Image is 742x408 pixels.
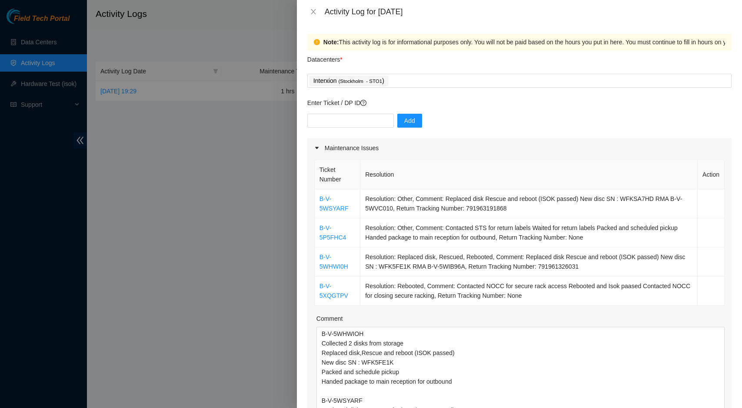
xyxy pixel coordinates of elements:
[319,283,348,299] a: B-V-5XQGTPV
[360,276,698,306] td: Resolution: Rebooted, Comment: Contacted NOCC for secure rack access Rebooted and Isok paased Con...
[319,253,348,270] a: B-V-5WHWI0H
[360,189,698,218] td: Resolution: Other, Comment: Replaced disk Rescue and reboot (ISOK passed) New disc SN : WFKSA7HD ...
[404,116,415,125] span: Add
[319,224,346,241] a: B-V-5P5FHC4
[360,100,366,106] span: question-circle
[397,114,422,128] button: Add
[698,160,725,189] th: Action
[314,145,319,151] span: caret-right
[360,160,698,189] th: Resolution
[310,8,317,15] span: close
[307,50,343,64] p: Datacenters
[338,79,382,84] span: ( Stockholm - STO1
[319,195,349,212] a: B-V-5WSYARF
[307,8,319,16] button: Close
[360,218,698,247] td: Resolution: Other, Comment: Contacted STS for return labels Waited for return labels Packed and s...
[314,39,320,45] span: exclamation-circle
[325,7,732,16] div: Activity Log for [DATE]
[307,98,732,108] p: Enter Ticket / DP ID
[316,314,343,323] label: Comment
[313,76,384,86] p: Interxion )
[360,247,698,276] td: Resolution: Replaced disk, Rescued, Rebooted, Comment: Replaced disk Rescue and reboot (ISOK pass...
[315,160,360,189] th: Ticket Number
[307,138,732,158] div: Maintenance Issues
[323,37,339,47] strong: Note:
